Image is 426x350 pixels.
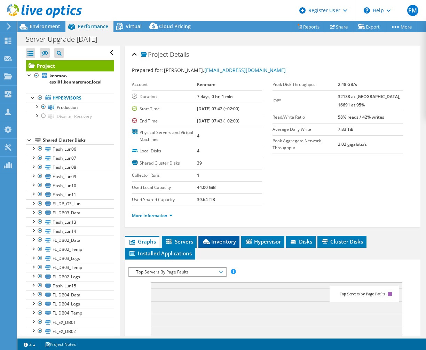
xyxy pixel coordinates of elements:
[26,199,114,208] a: FL_DB_OS_Lun
[321,238,363,245] span: Cluster Disks
[133,268,222,276] span: Top Servers By Page Faults
[132,184,197,191] label: Used Local Capacity
[57,104,78,110] span: Production
[197,172,199,178] b: 1
[128,238,156,245] span: Graphs
[26,208,114,217] a: FL_DB03_Data
[26,172,114,181] a: Flash_Lun09
[26,190,114,199] a: Flash_Lun11
[26,263,114,272] a: FL_DB03_Temp
[26,236,114,245] a: FL_DB02_Data
[26,327,114,336] a: FL_EX_DB02
[197,106,239,112] b: [DATE] 07:42 (+02:00)
[132,81,197,88] label: Account
[26,245,114,254] a: FL_DB02_Temp
[26,226,114,236] a: Flash_Lun14
[197,81,215,87] b: Kenmare
[197,197,215,202] b: 39.64 TiB
[385,21,417,32] a: More
[128,250,192,257] span: Installed Applications
[204,67,286,73] a: [EMAIL_ADDRESS][DOMAIN_NAME]
[78,23,108,30] span: Performance
[197,94,233,100] b: 7 days, 0 hr, 1 min
[26,181,114,190] a: Flash_Lun10
[26,154,114,163] a: Flash_Lun07
[273,137,338,151] label: Peak Aggregate Network Throughput
[338,126,354,132] b: 7.83 TiB
[273,114,338,121] label: Read/Write Ratio
[57,113,92,119] span: Disaster Recovery
[407,5,418,16] span: PM
[26,290,114,299] a: FL_DB04_Data
[338,94,400,108] b: 32138 at [GEOGRAPHIC_DATA], 16691 at 95%
[338,114,384,120] b: 58% reads / 42% writes
[245,238,281,245] span: Hypervisor
[26,163,114,172] a: Flash_Lun08
[132,148,197,154] label: Local Disks
[26,112,114,121] a: Disaster Recovery
[290,238,312,245] span: Disks
[23,35,108,43] h1: Server Upgrade [DATE]
[197,148,199,154] b: 4
[273,126,338,133] label: Average Daily Write
[26,309,114,318] a: FL_DB04_Temp
[26,217,114,226] a: Flash_Lun13
[132,172,197,179] label: Collector Runs
[132,93,197,100] label: Duration
[132,213,173,218] a: More Information
[132,105,197,112] label: Start Time
[132,67,163,73] label: Prepared for:
[353,21,385,32] a: Export
[159,23,191,30] span: Cloud Pricing
[26,60,114,71] a: Project
[197,118,239,124] b: [DATE] 07:43 (+02:00)
[325,21,353,32] a: Share
[164,67,286,73] span: [PERSON_NAME],
[26,300,114,309] a: FL_DB04_Logs
[338,141,367,147] b: 2.02 gigabits/s
[132,160,197,167] label: Shared Cluster Disks
[26,144,114,153] a: Flash_Lun06
[132,196,197,203] label: Used Shared Capacity
[26,254,114,263] a: FL_DB03_Logs
[339,292,385,296] text: Top Servers by Page Faults
[165,238,193,245] span: Servers
[26,71,114,87] a: kenmoz-esxi01.kenmaremoz.local
[292,21,325,32] a: Reports
[273,81,338,88] label: Peak Disk Throughput
[43,136,114,144] div: Shared Cluster Disks
[202,238,236,245] span: Inventory
[273,97,338,104] label: IOPS
[26,103,114,112] a: Production
[26,318,114,327] a: FL_EX_DB01
[197,184,216,190] b: 44.00 GiB
[170,50,189,58] span: Details
[40,340,81,349] a: Project Notes
[132,129,197,143] label: Physical Servers and Virtual Machines
[132,118,197,125] label: End Time
[30,23,60,30] span: Environment
[26,281,114,290] a: Flash_Lun15
[49,73,102,85] b: kenmoz-esxi01.kenmaremoz.local
[197,133,199,139] b: 4
[19,340,40,349] a: 2
[26,94,114,103] a: Hypervisors
[338,81,357,87] b: 2.48 GB/s
[26,272,114,281] a: FL_DB02_Logs
[364,7,370,14] svg: \n
[141,51,168,58] span: Project
[26,336,114,345] a: FL_EX_DB03
[197,160,202,166] b: 39
[126,23,142,30] span: Virtual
